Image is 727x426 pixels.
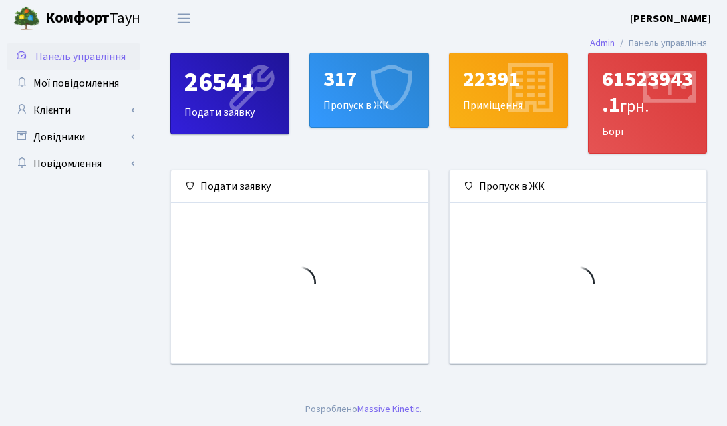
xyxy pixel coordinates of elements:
span: Таун [45,7,140,30]
div: Приміщення [450,53,567,127]
a: [PERSON_NAME] [630,11,711,27]
span: Панель управління [35,49,126,64]
div: Подати заявку [171,53,289,134]
a: 317Пропуск в ЖК [309,53,428,128]
a: 26541Подати заявку [170,53,289,134]
a: Admin [590,36,615,50]
div: 61523943.1 [602,67,693,118]
b: Комфорт [45,7,110,29]
a: Мої повідомлення [7,70,140,97]
span: Мої повідомлення [33,76,119,91]
img: logo.png [13,5,40,32]
div: Пропуск в ЖК [450,170,707,203]
span: грн. [620,95,649,118]
div: Подати заявку [171,170,428,203]
a: 22391Приміщення [449,53,568,128]
li: Панель управління [615,36,707,51]
div: 26541 [184,67,275,99]
a: Massive Kinetic [357,402,420,416]
button: Переключити навігацію [167,7,200,29]
a: Панель управління [7,43,140,70]
div: Борг [589,53,706,153]
div: Розроблено . [305,402,422,417]
b: [PERSON_NAME] [630,11,711,26]
div: 317 [323,67,414,92]
div: Пропуск в ЖК [310,53,428,127]
nav: breadcrumb [570,29,727,57]
a: Клієнти [7,97,140,124]
a: Повідомлення [7,150,140,177]
div: 22391 [463,67,554,92]
a: Довідники [7,124,140,150]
